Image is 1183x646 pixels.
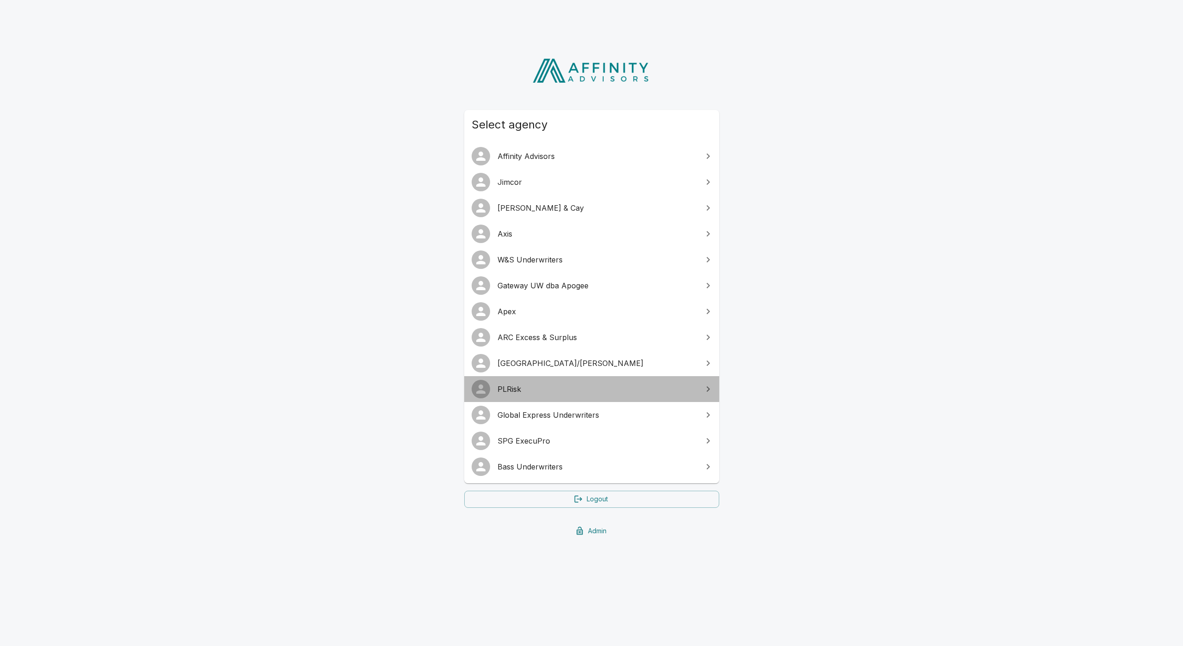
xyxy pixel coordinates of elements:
a: Apex [464,299,719,324]
span: ARC Excess & Surplus [497,332,697,343]
span: Bass Underwriters [497,461,697,472]
a: PLRisk [464,376,719,402]
a: Global Express Underwriters [464,402,719,428]
img: Affinity Advisors Logo [525,55,658,86]
span: Global Express Underwriters [497,409,697,421]
span: PLRisk [497,384,697,395]
a: [PERSON_NAME] & Cay [464,195,719,221]
span: Jimcor [497,177,697,188]
a: Axis [464,221,719,247]
span: Gateway UW dba Apogee [497,280,697,291]
a: Logout [464,491,719,508]
a: Gateway UW dba Apogee [464,273,719,299]
span: SPG ExecuPro [497,435,697,446]
a: W&S Underwriters [464,247,719,273]
span: Select agency [472,117,712,132]
span: Apex [497,306,697,317]
a: Affinity Advisors [464,143,719,169]
a: [GEOGRAPHIC_DATA]/[PERSON_NAME] [464,350,719,376]
span: [PERSON_NAME] & Cay [497,202,697,213]
a: Bass Underwriters [464,454,719,480]
span: Affinity Advisors [497,151,697,162]
span: [GEOGRAPHIC_DATA]/[PERSON_NAME] [497,358,697,369]
a: SPG ExecuPro [464,428,719,454]
span: Axis [497,228,697,239]
span: W&S Underwriters [497,254,697,265]
a: Jimcor [464,169,719,195]
a: Admin [464,523,719,540]
a: ARC Excess & Surplus [464,324,719,350]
